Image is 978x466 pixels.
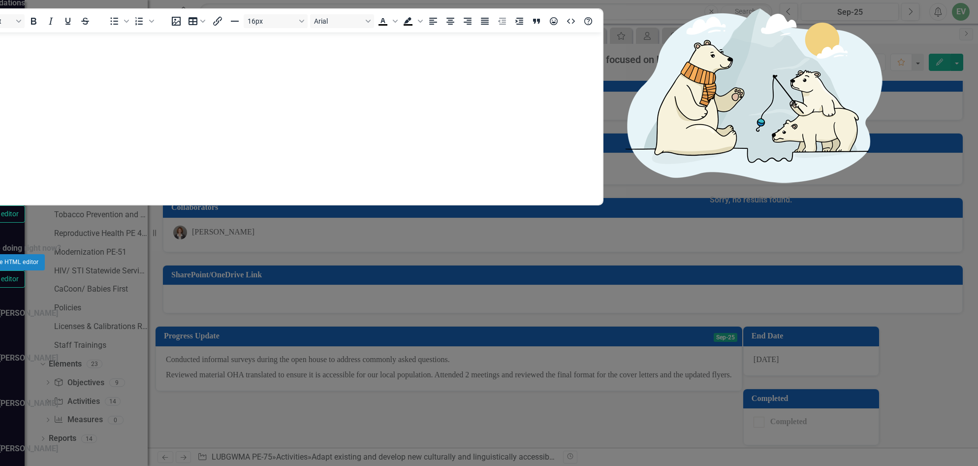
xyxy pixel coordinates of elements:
[375,14,399,28] div: Text color Black
[314,17,362,25] span: Arial
[545,14,562,28] button: Emojis
[310,14,374,28] button: Font Arial
[2,2,645,14] p: Conducted informal surveys during the open house to address commonly asked questions.
[209,14,226,28] button: Insert/edit link
[42,14,59,28] button: Italic
[528,14,545,28] button: Blockquote
[400,14,424,28] div: Background color Black
[710,195,792,206] div: Sorry, no results found.
[2,22,645,34] p: Reviewed material OHA translated to ensure it is accessible for our local population. Attended 2 ...
[425,14,442,28] button: Align left
[226,14,243,28] button: Horizontal line
[185,14,209,28] button: Table
[168,14,185,28] button: Insert image
[248,17,296,25] span: 16px
[25,14,42,28] button: Bold
[580,14,597,28] button: Help
[244,14,308,28] button: Font size 16px
[563,14,579,28] button: HTML Editor
[60,14,76,28] button: Underline
[106,14,130,28] div: Bullet list
[459,14,476,28] button: Align right
[494,14,510,28] button: Decrease indent
[442,14,459,28] button: Align center
[476,14,493,28] button: Justify
[131,14,156,28] div: Numbered list
[511,14,528,28] button: Increase indent
[77,14,94,28] button: Strikethrough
